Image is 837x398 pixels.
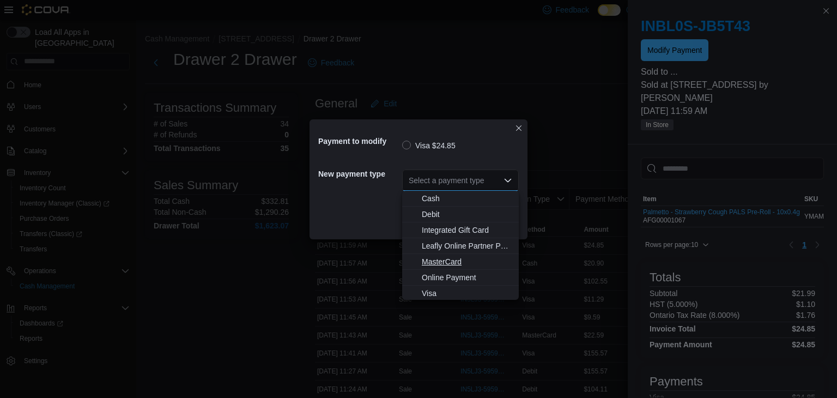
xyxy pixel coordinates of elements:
[402,207,519,222] button: Debit
[409,174,410,187] input: Accessible screen reader label
[402,270,519,286] button: Online Payment
[402,238,519,254] button: Leafly Online Partner Payment
[504,176,512,185] button: Close list of options
[422,288,512,299] span: Visa
[402,139,456,152] label: Visa $24.85
[422,209,512,220] span: Debit
[318,130,400,152] h5: Payment to modify
[422,272,512,283] span: Online Payment
[422,256,512,267] span: MasterCard
[512,122,525,135] button: Closes this modal window
[422,193,512,204] span: Cash
[402,222,519,238] button: Integrated Gift Card
[422,225,512,236] span: Integrated Gift Card
[402,191,519,207] button: Cash
[402,286,519,301] button: Visa
[402,254,519,270] button: MasterCard
[422,240,512,251] span: Leafly Online Partner Payment
[318,163,400,185] h5: New payment type
[402,191,519,301] div: Choose from the following options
